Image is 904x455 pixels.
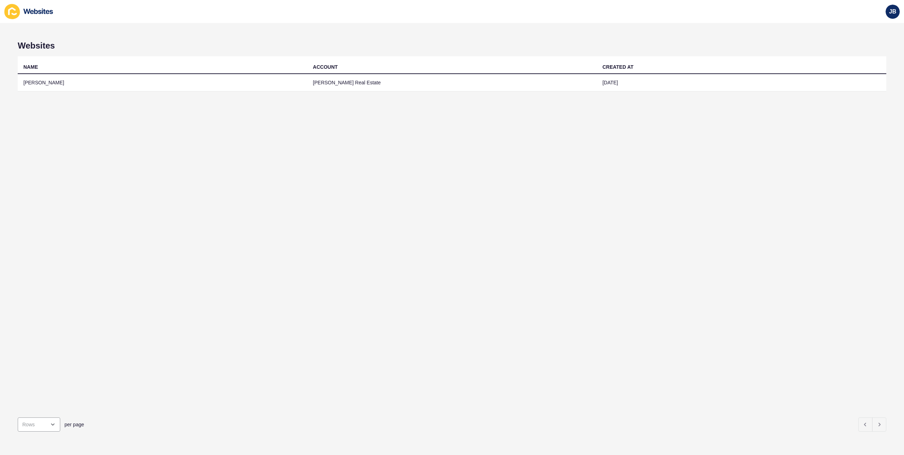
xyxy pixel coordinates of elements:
td: [PERSON_NAME] Real Estate [307,74,597,91]
div: open menu [18,417,60,432]
h1: Websites [18,41,886,51]
td: [DATE] [597,74,886,91]
div: NAME [23,63,38,71]
span: per page [64,421,84,428]
span: JB [889,8,896,15]
div: CREATED AT [603,63,634,71]
div: ACCOUNT [313,63,338,71]
td: [PERSON_NAME] [18,74,307,91]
